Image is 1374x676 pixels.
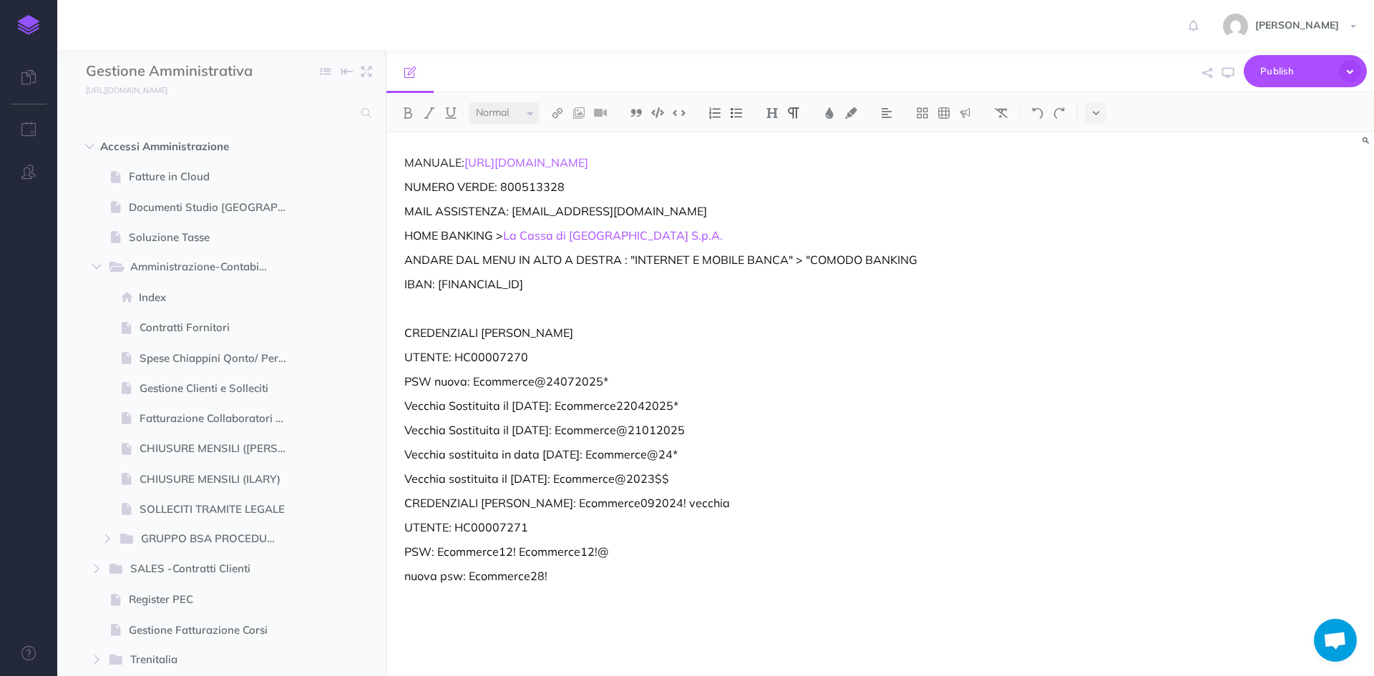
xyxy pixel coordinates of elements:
span: Gestione Fatturazione Corsi [129,622,300,639]
img: Clear styles button [995,107,1008,119]
img: Ordered list button [708,107,721,119]
span: Contratti Fornitori [140,319,300,336]
span: Documenti Studio [GEOGRAPHIC_DATA] [129,199,300,216]
span: Amministrazione-Contabilità [130,258,280,277]
a: La Cassa di [503,228,566,243]
p: ANDARE DAL MENU IN ALTO A DESTRA : "INTERNET E MOBILE BANCA" > "COMODO BANKING [404,251,1060,268]
span: Trenitalia [130,651,278,670]
p: UTENTE: HC00007271 [404,519,1060,536]
img: Unordered list button [730,107,743,119]
p: NUMERO VERDE: 800513328 [404,178,1060,195]
img: Redo [1053,107,1066,119]
span: [PERSON_NAME] [1248,19,1346,31]
p: MANUALE: [404,154,1060,171]
img: Code block button [651,107,664,118]
span: GRUPPO BSA PROCEDURA [141,530,287,549]
img: Create table button [937,107,950,119]
span: Accessi Amministrazione [100,138,282,155]
span: Register PEC [129,591,300,608]
img: logo-mark.svg [18,15,39,35]
p: Vecchia sostituita in data [DATE]: Ecommerce@24* [404,446,1060,463]
img: Headings dropdown button [766,107,779,119]
p: MAIL ASSISTENZA: [EMAIL_ADDRESS][DOMAIN_NAME] [404,202,1060,220]
img: Underline button [444,107,457,119]
small: [URL][DOMAIN_NAME] [86,85,167,95]
span: Spese Chiappini Qonto/ Personali [140,350,300,367]
span: Gestione Clienti e Solleciti [140,380,300,397]
p: HOME BANKING > [404,227,1060,244]
img: Alignment dropdown menu button [880,107,893,119]
img: Italic button [423,107,436,119]
img: Link button [551,107,564,119]
p: Vecchia sostituita il [DATE]: Ecommerce@2023$$ [404,470,1060,487]
a: S.p.A. [691,228,723,243]
p: PSW: Ecommerce12! Ecommerce12!@ [404,543,1060,560]
a: [URL][DOMAIN_NAME] [57,82,182,97]
p: Vecchia Sostituita il [DATE]: Ecommerce@21012025 [404,421,1060,439]
a: [GEOGRAPHIC_DATA] [569,228,688,243]
span: Index [139,289,300,306]
span: Fatturazione Collaboratori ECS [140,410,300,427]
img: Blockquote button [630,107,643,119]
span: SOLLECITI TRAMITE LEGALE [140,501,300,518]
p: Vecchia Sostituita il [DATE]: Ecommerce22042025* [404,397,1060,414]
a: [URL][DOMAIN_NAME] [464,155,588,170]
img: Add video button [594,107,607,119]
span: Publish [1260,60,1332,82]
p: PSW nuova: Ecommerce@24072025* [404,373,1060,390]
span: Fatture in Cloud [129,168,300,185]
p: IBAN: [FINANCIAL_ID] [404,275,1060,293]
img: 773ddf364f97774a49de44848d81cdba.jpg [1223,14,1248,39]
p: UTENTE: HC00007270 [404,348,1060,366]
span: CHIUSURE MENSILI ([PERSON_NAME]) [140,440,300,457]
p: CREDENZIALI [PERSON_NAME] [404,324,1060,341]
img: Inline code button [673,107,686,118]
img: Undo [1031,107,1044,119]
img: Add image button [572,107,585,119]
input: Search [86,100,353,126]
img: Text background color button [844,107,857,119]
img: Callout dropdown menu button [959,107,972,119]
span: Soluzione Tasse [129,229,300,246]
p: CREDENZIALI [PERSON_NAME]: Ecommerce092024! vecchia [404,494,1060,511]
img: Paragraph button [787,107,800,119]
button: Publish [1244,55,1367,87]
img: Text color button [823,107,836,119]
span: CHIUSURE MENSILI (ILARY) [140,471,300,488]
a: Aprire la chat [1314,619,1357,662]
img: Bold button [401,107,414,119]
span: SALES -Contratti Clienti [130,560,278,579]
p: nuova psw: Ecommerce28! [404,567,1060,584]
input: Documentation Name [86,61,254,82]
